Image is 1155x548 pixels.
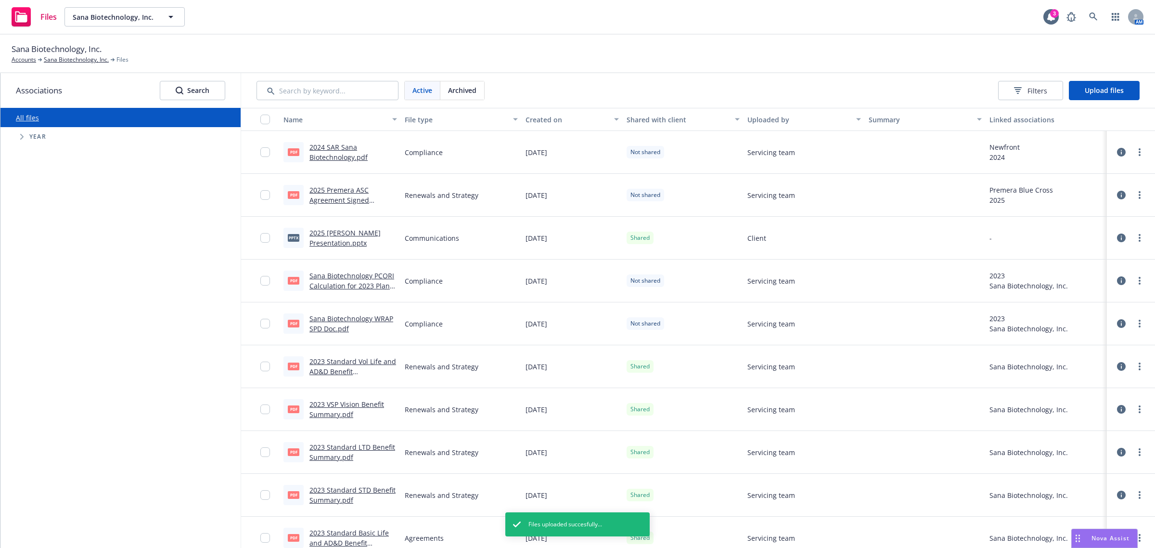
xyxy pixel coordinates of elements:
span: pdf [288,363,299,370]
span: pdf [288,491,299,498]
button: Name [280,108,401,131]
span: Renewals and Strategy [405,490,478,500]
span: Associations [16,84,62,97]
span: pdf [288,148,299,156]
div: Sana Biotechnology, Inc. [989,447,1068,457]
div: Sana Biotechnology, Inc. [989,324,1068,334]
span: Renewals and Strategy [405,190,478,200]
span: Servicing team [747,147,795,157]
button: SearchSearch [160,81,225,100]
div: - [989,233,992,243]
span: pdf [288,534,299,541]
a: Sana Biotechnology WRAP SPD Doc.pdf [309,314,393,333]
span: pdf [288,191,299,198]
a: more [1134,446,1145,458]
span: Not shared [630,191,660,199]
a: All files [16,113,39,122]
span: pdf [288,320,299,327]
span: [DATE] [526,147,547,157]
span: Servicing team [747,190,795,200]
span: pdf [288,277,299,284]
button: Shared with client [623,108,744,131]
span: Upload files [1085,86,1124,95]
a: more [1134,318,1145,329]
a: more [1134,404,1145,415]
span: Client [747,233,766,243]
button: File type [401,108,522,131]
span: Agreements [405,533,444,543]
span: Sana Biotechnology, Inc. [12,43,102,55]
a: 2025 [PERSON_NAME] Presentation.pptx [309,228,381,248]
button: Summary [865,108,986,131]
div: Search [176,81,209,100]
span: pdf [288,405,299,413]
div: File type [405,115,508,125]
div: Summary [869,115,972,125]
span: Not shared [630,148,660,157]
div: Newfront [989,142,1020,152]
button: Filters [998,81,1063,100]
span: Not shared [630,276,660,285]
a: more [1134,189,1145,201]
button: Sana Biotechnology, Inc. [64,7,185,26]
span: Filters [1027,86,1047,96]
span: Archived [448,85,476,95]
div: 2023 [989,313,1068,324]
input: Toggle Row Selected [260,233,270,243]
span: Renewals and Strategy [405,362,478,372]
a: 2023 VSP Vision Benefit Summary.pdf [309,400,384,419]
a: more [1134,275,1145,287]
span: pdf [288,448,299,456]
a: more [1134,489,1145,501]
div: 2024 [989,152,1020,162]
a: more [1134,232,1145,244]
span: Nova Assist [1091,534,1129,542]
div: Drag to move [1072,529,1084,548]
div: Uploaded by [747,115,850,125]
span: Files uploaded succesfully... [528,520,602,529]
span: [DATE] [526,404,547,415]
div: Sana Biotechnology, Inc. [989,362,1068,372]
input: Toggle Row Selected [260,276,270,286]
a: 2024 SAR Sana Biotechnology.pdf [309,143,368,162]
span: Filters [1014,86,1047,96]
span: Not shared [630,319,660,328]
span: Servicing team [747,362,795,372]
span: Communications [405,233,459,243]
span: Shared [630,491,650,499]
span: [DATE] [526,362,547,372]
a: 2023 Standard STD Benefit Summary.pdf [309,485,396,505]
input: Search by keyword... [257,81,398,100]
span: Servicing team [747,319,795,329]
span: [DATE] [526,447,547,457]
a: more [1134,532,1145,544]
input: Toggle Row Selected [260,490,270,500]
div: 2023 [989,271,1068,281]
div: Name [283,115,386,125]
span: Servicing team [747,490,795,500]
span: [DATE] [526,233,547,243]
a: Sana Biotechnology PCORI Calculation for 2023 Plan year.pdf [309,271,394,300]
div: Shared with client [627,115,730,125]
span: Shared [630,448,650,457]
div: Sana Biotechnology, Inc. [989,533,1068,543]
span: Servicing team [747,533,795,543]
a: 2023 Standard LTD Benefit Summary.pdf [309,443,395,462]
a: 2023 Standard Vol Life and AD&D Benefit Summary.pdf [309,357,396,386]
div: Premera Blue Cross [989,185,1053,195]
div: Tree Example [0,127,241,146]
svg: Search [176,87,183,94]
span: Shared [630,234,650,242]
span: Renewals and Strategy [405,447,478,457]
button: Uploaded by [744,108,865,131]
span: [DATE] [526,319,547,329]
input: Toggle Row Selected [260,362,270,371]
a: Sana Biotechnology, Inc. [44,55,109,64]
input: Toggle Row Selected [260,447,270,457]
span: Shared [630,405,650,414]
button: Upload files [1069,81,1140,100]
a: more [1134,146,1145,158]
span: pptx [288,234,299,241]
button: Linked associations [986,108,1107,131]
div: 2025 [989,195,1053,205]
